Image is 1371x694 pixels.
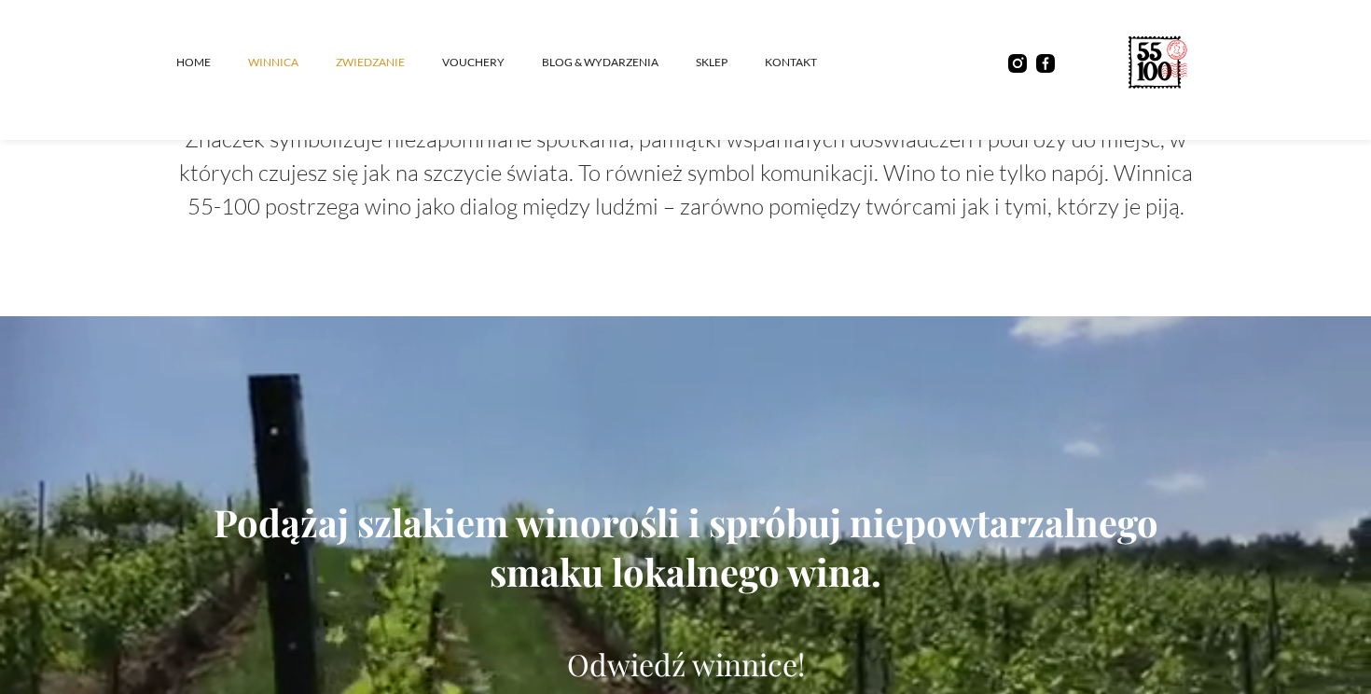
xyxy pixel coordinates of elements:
a: kontakt [765,35,854,90]
a: vouchery [442,35,542,90]
a: Blog & Wydarzenia [542,35,696,90]
h1: Podążaj szlakiem winorośli i spróbuj niepowtarzalnego smaku lokalnego wina. [176,497,1195,596]
a: SKLEP [696,35,765,90]
a: Home [176,35,248,90]
p: Znaczek symbolizuje niezapomniane spotkania, pamiątki wspaniałych doświadczeń i podróży do miejsc... [176,122,1195,223]
a: ZWIEDZANIE [336,35,442,90]
a: winnica [248,35,336,90]
p: Odwiedź winnice! [176,644,1195,684]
